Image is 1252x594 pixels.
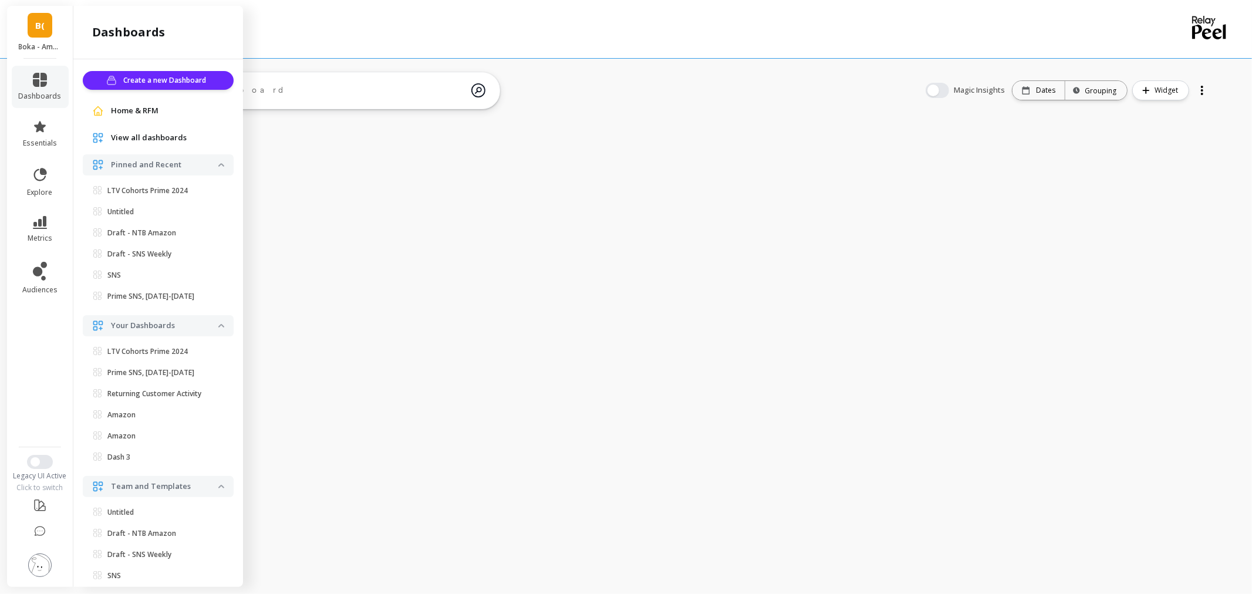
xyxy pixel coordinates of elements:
span: metrics [28,234,52,243]
img: magic search icon [471,75,485,106]
p: Draft - SNS Weekly [107,550,171,559]
p: Prime SNS, [DATE]-[DATE] [107,368,194,377]
p: Prime SNS, [DATE]-[DATE] [107,292,194,301]
span: View all dashboards [111,132,187,144]
p: Dates [1036,86,1055,95]
p: Untitled [107,508,134,517]
p: Untitled [107,207,134,217]
p: Dash 3 [107,453,130,462]
span: Create a new Dashboard [123,75,210,86]
img: down caret icon [218,163,224,167]
span: explore [28,188,53,197]
div: Legacy UI Active [7,471,73,481]
p: SNS [107,571,121,580]
button: Switch to New UI [27,455,53,469]
button: Widget [1132,80,1189,100]
p: Amazon [107,410,136,420]
p: Pinned and Recent [111,159,218,171]
img: navigation item icon [92,481,104,492]
img: navigation item icon [92,320,104,332]
span: Widget [1155,85,1182,96]
img: navigation item icon [92,132,104,144]
span: Home & RFM [111,105,158,117]
img: down caret icon [218,324,224,328]
p: Your Dashboards [111,320,218,332]
button: Create a new Dashboard [83,71,234,90]
span: essentials [23,139,57,148]
div: Grouping [1076,85,1116,96]
p: LTV Cohorts Prime 2024 [107,347,188,356]
span: audiences [22,285,58,295]
span: dashboards [19,92,62,101]
img: navigation item icon [92,105,104,117]
a: View all dashboards [111,132,224,144]
p: Amazon [107,431,136,441]
span: B( [35,19,45,32]
p: Draft - SNS Weekly [107,249,171,259]
p: Boka - Amazon (Essor) [19,42,62,52]
p: Team and Templates [111,481,218,492]
span: Magic Insights [954,85,1007,96]
img: profile picture [28,553,52,577]
img: down caret icon [218,485,224,488]
p: Draft - NTB Amazon [107,228,176,238]
div: Click to switch [7,483,73,492]
p: SNS [107,271,121,280]
h2: dashboards [92,24,165,41]
img: navigation item icon [92,159,104,171]
p: Draft - NTB Amazon [107,529,176,538]
p: LTV Cohorts Prime 2024 [107,186,188,195]
p: Returning Customer Activity [107,389,201,399]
